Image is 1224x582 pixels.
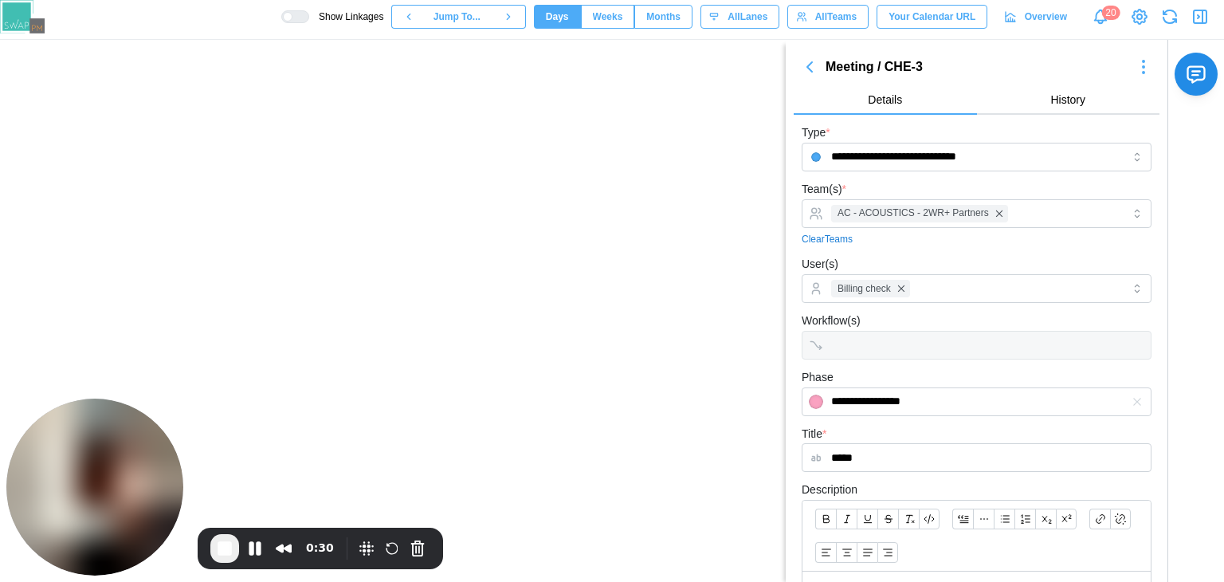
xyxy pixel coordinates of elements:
[1056,509,1077,529] button: Superscript
[826,57,1128,77] div: Meeting / CHE-3
[1101,6,1120,20] div: 20
[994,509,1014,529] button: Bullet list
[1050,94,1085,105] span: History
[868,94,902,105] span: Details
[838,206,989,221] span: AC - ACOUSTICS - 2WR+ Partners
[593,6,623,28] span: Weeks
[1025,6,1067,28] span: Overview
[838,281,891,297] span: Billing check
[836,542,857,563] button: Align text: center
[1089,509,1110,529] button: Link
[309,10,383,23] span: Show Linkages
[952,509,973,529] button: Blockquote
[1110,509,1131,529] button: Remove link
[802,426,826,443] label: Title
[815,542,836,563] button: Align text: left
[815,6,857,28] span: All Teams
[802,124,830,142] label: Type
[802,482,857,499] label: Description
[646,6,681,28] span: Months
[802,369,834,387] label: Phase
[919,509,940,529] button: Code
[836,509,857,529] button: Italic
[1189,6,1211,28] button: Close Drawer
[857,542,877,563] button: Align text: justify
[898,509,919,529] button: Clear formatting
[815,509,836,529] button: Bold
[1014,509,1035,529] button: Ordered list
[802,256,838,273] label: User(s)
[1035,509,1056,529] button: Subscript
[802,181,846,199] label: Team(s)
[1087,3,1114,30] a: Notifications
[728,6,767,28] span: All Lanes
[802,313,861,330] label: Workflow(s)
[433,6,481,28] span: Jump To...
[973,509,994,529] button: Horizontal line
[857,509,877,529] button: Underline
[889,6,975,28] span: Your Calendar URL
[877,509,898,529] button: Strikethrough
[546,6,569,28] span: Days
[1159,6,1181,28] button: Refresh Grid
[877,542,898,563] button: Align text: right
[1128,6,1151,28] a: View Project
[802,232,853,247] a: Clear Teams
